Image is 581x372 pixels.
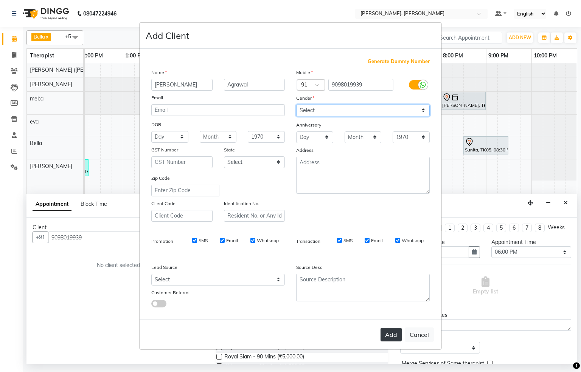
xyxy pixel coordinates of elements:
[151,289,190,296] label: Customer Referral
[199,237,208,244] label: SMS
[402,237,424,244] label: Whatsapp
[224,200,259,207] label: Identification No.
[368,58,430,65] span: Generate Dummy Number
[151,156,213,168] input: GST Number
[151,121,161,128] label: DOB
[405,327,434,342] button: Cancel
[224,210,285,222] input: Resident No. or Any Id
[296,95,314,102] label: Gender
[328,79,394,91] input: Mobile
[151,175,170,182] label: Zip Code
[151,238,173,245] label: Promotion
[296,264,322,271] label: Source Desc
[151,185,219,196] input: Enter Zip Code
[296,69,313,76] label: Mobile
[343,237,353,244] label: SMS
[151,200,176,207] label: Client Code
[151,104,285,116] input: Email
[151,147,178,153] label: GST Number
[224,79,285,91] input: Last Name
[151,94,163,101] label: Email
[226,237,238,244] label: Email
[371,237,383,244] label: Email
[151,210,213,222] input: Client Code
[296,238,320,245] label: Transaction
[224,147,235,153] label: State
[381,328,402,341] button: Add
[151,69,167,76] label: Name
[296,147,314,154] label: Address
[151,79,213,91] input: First Name
[296,122,321,128] label: Anniversary
[146,29,189,42] h4: Add Client
[151,264,177,271] label: Lead Source
[257,237,279,244] label: Whatsapp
